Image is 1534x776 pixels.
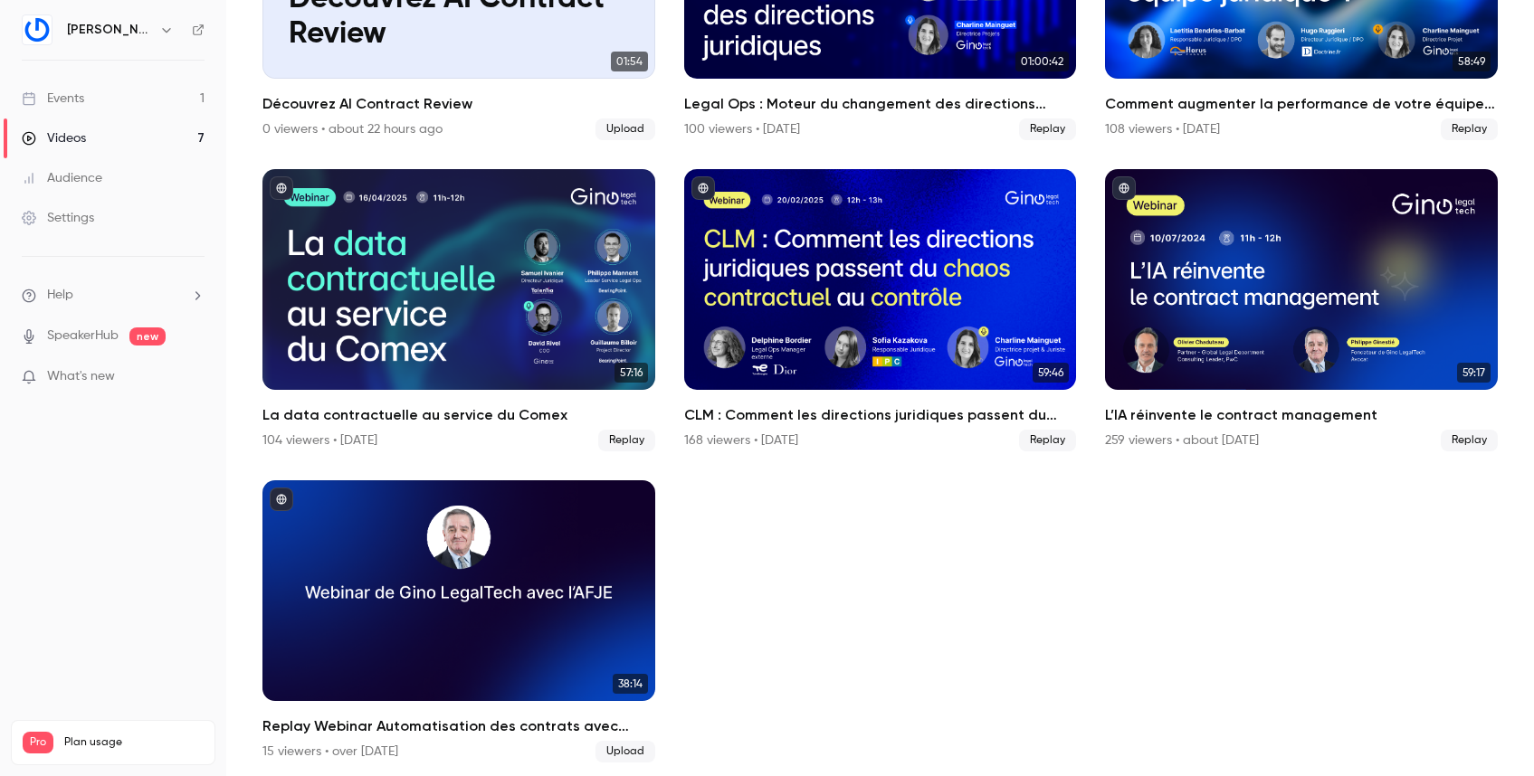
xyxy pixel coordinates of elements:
[67,21,152,39] h6: [PERSON_NAME]
[14,79,348,150] div: user dit…
[595,741,655,762] span: Upload
[595,118,655,140] span: Upload
[57,592,71,607] button: Sélectionneur de fichier gif
[310,585,339,614] button: Envoyer un message…
[270,487,293,511] button: published
[262,480,655,762] a: 38:14Replay Webinar Automatisation des contrats avec l'AFJE15 viewers • over [DATE]Upload
[12,11,46,45] button: go back
[22,90,84,108] div: Events
[270,176,293,200] button: published
[1112,176,1136,200] button: published
[684,93,1077,115] h2: Legal Ops : Moteur du changement des directions juridiques
[1453,52,1491,71] span: 58:49
[14,150,348,209] div: Operator dit…
[262,169,655,451] a: 57:16La data contractuelle au service du Comex104 viewers • [DATE]Replay
[129,327,166,345] span: new
[262,431,377,450] div: 104 viewers • [DATE]
[262,404,655,426] h2: La data contractuelle au service du Comex
[183,369,205,385] iframe: Noticeable Trigger
[262,480,655,762] li: Replay Webinar Automatisation des contrats avec l'AFJE
[1105,120,1220,138] div: 108 viewers • [DATE]
[52,14,81,43] img: Profile image for Operator
[47,367,115,386] span: What's new
[1457,363,1491,383] span: 59:17
[283,11,318,45] button: Accueil
[684,169,1077,451] a: 59:46CLM : Comment les directions juridiques passent du chaos contractuel au contrôle168 viewers ...
[691,176,715,200] button: published
[598,430,655,451] span: Replay
[615,363,648,383] span: 57:16
[29,161,282,196] div: Donnez à l’équipe un moyen de vous contacter :
[86,592,100,607] button: Télécharger la pièce jointe
[37,241,325,284] div: Vous recevrez une notification ici et par e-mail
[684,431,798,450] div: 168 viewers • [DATE]
[1105,169,1498,451] a: 59:17L’IA réinvente le contract management259 viewers • about [DATE]Replay
[22,169,102,187] div: Audience
[22,286,205,305] li: help-dropdown-opener
[64,735,204,750] span: Plan usage
[1019,118,1076,140] span: Replay
[15,554,347,585] textarea: Envoyer un message...
[47,286,73,305] span: Help
[23,732,53,753] span: Pro
[47,326,119,345] a: SpeakerHub
[88,21,278,49] p: L'équipe peut également vous aider
[1105,404,1498,426] h2: L’IA réinvente le contract management
[684,169,1077,451] li: CLM : Comment les directions juridiques passent du chaos contractuel au contrôle
[1441,118,1498,140] span: Replay
[22,209,94,227] div: Settings
[262,120,443,138] div: 0 viewers • about 22 hours ago
[611,52,648,71] span: 01:54
[28,592,43,607] button: Sélectionneur d’emoji
[130,90,333,125] div: Bonjour Je cherche l'option autoplay svp
[262,93,655,115] h2: Découvrez AI Contract Review
[1105,431,1259,450] div: 259 viewers • about [DATE]
[1105,93,1498,115] h2: Comment augmenter la performance de votre équipe juridique ?
[14,150,297,207] div: Donnez à l’équipe un moyen de vous contacter :
[613,674,648,694] span: 38:14
[22,129,86,147] div: Videos
[1105,169,1498,451] li: L’IA réinvente le contract management
[262,169,655,451] li: La data contractuelle au service du Comex
[88,7,152,21] h1: Operator
[684,404,1077,426] h2: CLM : Comment les directions juridiques passent du chaos contractuel au contrôle
[116,79,348,136] div: BonjourJe cherche l'option autoplay svp
[684,120,800,138] div: 100 viewers • [DATE]
[115,592,129,607] button: Start recording
[1019,430,1076,451] span: Replay
[37,289,325,308] input: Enter your email
[14,209,348,359] div: Operator dit…
[318,11,350,43] div: Fermer
[1441,430,1498,451] span: Replay
[262,715,655,737] h2: Replay Webinar Automatisation des contrats avec l'AFJE
[1015,52,1069,71] span: 01:00:42
[23,15,52,44] img: Gino LegalTech
[1033,363,1069,383] span: 59:46
[262,743,398,761] div: 15 viewers • over [DATE]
